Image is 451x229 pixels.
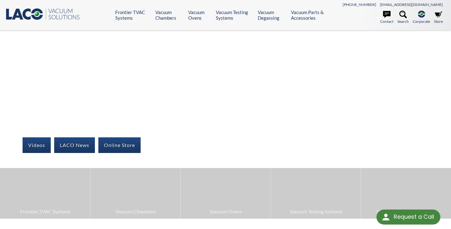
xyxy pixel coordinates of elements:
[54,137,95,153] a: LACO News
[376,210,440,225] div: Request a Call
[98,137,141,153] a: Online Store
[258,9,286,21] a: Vacuum Degassing
[188,9,211,21] a: Vacuum Ovens
[434,11,443,24] a: Store
[380,11,393,24] a: Contact
[380,2,443,7] a: [EMAIL_ADDRESS][DOMAIN_NAME]
[361,168,451,218] a: Vacuum Degassing Systems
[115,9,151,21] a: Frontier TVAC Systems
[91,168,180,218] a: Vacuum Chambers
[23,137,51,153] a: Videos
[155,9,184,21] a: Vacuum Chambers
[343,2,376,7] a: [PHONE_NUMBER]
[397,11,409,24] a: Search
[271,168,361,218] a: Vacuum Testing Systems
[184,207,267,216] span: Vacuum Ovens
[3,207,87,216] span: Frontier TVAC Systems
[381,212,391,222] img: round button
[291,9,334,21] a: Vacuum Parts & Accessories
[394,210,434,224] div: Request a Call
[274,207,358,216] span: Vacuum Testing Systems
[94,207,177,216] span: Vacuum Chambers
[181,168,271,218] a: Vacuum Ovens
[413,18,430,24] span: Corporate
[364,207,448,216] span: Vacuum Degassing Systems
[216,9,253,21] a: Vacuum Testing Systems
